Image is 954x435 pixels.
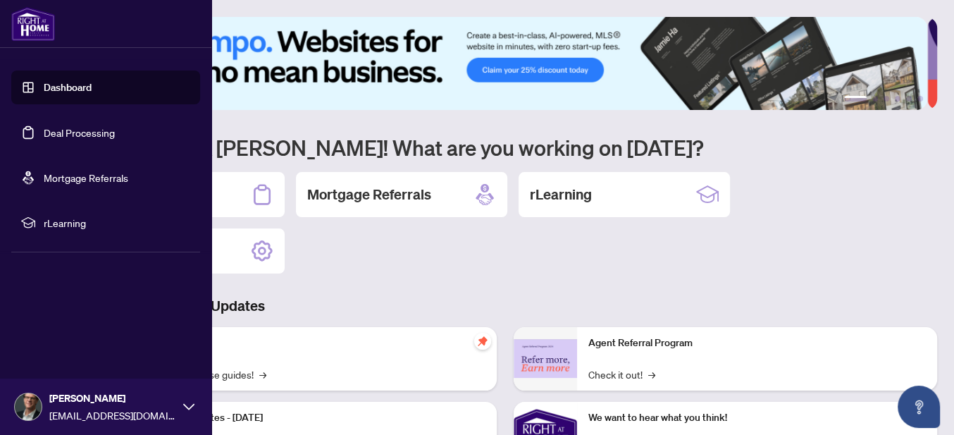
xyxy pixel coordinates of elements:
[588,410,926,426] p: We want to hear what you think!
[884,96,889,102] button: 3
[844,96,867,102] button: 1
[474,333,491,350] span: pushpin
[73,296,937,316] h3: Brokerage & Industry Updates
[588,336,926,351] p: Agent Referral Program
[895,96,900,102] button: 4
[148,410,485,426] p: Platform Updates - [DATE]
[259,367,266,382] span: →
[15,393,42,420] img: Profile Icon
[917,96,923,102] button: 6
[514,339,577,378] img: Agent Referral Program
[44,126,115,139] a: Deal Processing
[73,134,937,161] h1: Welcome back [PERSON_NAME]! What are you working on [DATE]?
[49,408,176,423] span: [EMAIL_ADDRESS][DOMAIN_NAME]
[44,171,128,184] a: Mortgage Referrals
[73,17,927,110] img: Slide 0
[872,96,878,102] button: 2
[530,185,592,204] h2: rLearning
[148,336,485,351] p: Self-Help
[906,96,912,102] button: 5
[588,367,655,382] a: Check it out!→
[898,386,940,428] button: Open asap
[44,81,92,94] a: Dashboard
[648,367,655,382] span: →
[44,215,190,231] span: rLearning
[49,391,176,406] span: [PERSON_NAME]
[11,7,55,41] img: logo
[307,185,431,204] h2: Mortgage Referrals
